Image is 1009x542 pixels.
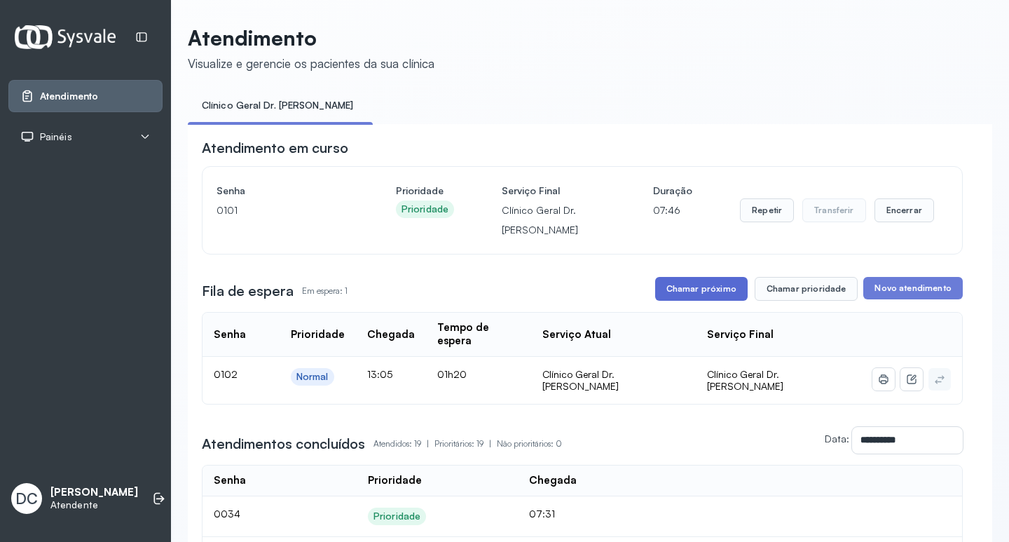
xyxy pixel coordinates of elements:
[655,277,748,301] button: Chamar próximo
[188,94,367,117] a: Clínico Geral Dr. [PERSON_NAME]
[427,438,429,449] span: |
[707,328,774,341] div: Serviço Final
[825,433,849,445] label: Data:
[217,201,348,220] p: 0101
[20,89,151,103] a: Atendimento
[502,201,605,240] p: Clínico Geral Dr. [PERSON_NAME]
[50,499,138,511] p: Atendente
[707,368,783,393] span: Clínico Geral Dr. [PERSON_NAME]
[437,368,467,380] span: 01h20
[653,181,692,201] h4: Duração
[214,474,246,487] div: Senha
[497,434,562,454] p: Não prioritários: 0
[367,368,392,380] span: 13:05
[542,368,685,393] div: Clínico Geral Dr. [PERSON_NAME]
[40,131,72,143] span: Painéis
[437,321,520,348] div: Tempo de espera
[367,328,415,341] div: Chegada
[202,138,348,158] h3: Atendimento em curso
[802,198,866,222] button: Transferir
[296,371,329,383] div: Normal
[401,203,448,215] div: Prioridade
[529,474,577,487] div: Chegada
[434,434,497,454] p: Prioritários: 19
[302,281,348,301] p: Em espera: 1
[396,181,454,201] h4: Prioridade
[188,56,434,71] div: Visualize e gerencie os pacientes da sua clínica
[542,328,611,341] div: Serviço Atual
[40,90,98,102] span: Atendimento
[214,368,238,380] span: 0102
[863,277,962,299] button: Novo atendimento
[653,201,692,220] p: 07:46
[217,181,348,201] h4: Senha
[368,474,422,487] div: Prioridade
[373,510,420,522] div: Prioridade
[15,25,116,48] img: Logotipo do estabelecimento
[373,434,434,454] p: Atendidos: 19
[740,198,794,222] button: Repetir
[755,277,858,301] button: Chamar prioridade
[291,328,345,341] div: Prioridade
[50,486,138,499] p: [PERSON_NAME]
[489,438,491,449] span: |
[529,508,555,520] span: 07:31
[202,281,294,301] h3: Fila de espera
[214,508,240,520] span: 0034
[202,434,365,454] h3: Atendimentos concluídos
[874,198,934,222] button: Encerrar
[502,181,605,201] h4: Serviço Final
[214,328,246,341] div: Senha
[188,25,434,50] p: Atendimento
